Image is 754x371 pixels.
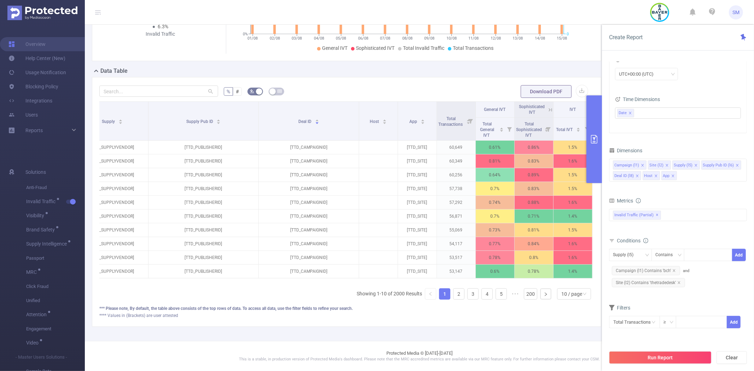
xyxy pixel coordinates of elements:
[476,251,514,264] p: 0.78%
[292,36,302,41] tspan: 03/08
[103,357,736,363] p: This is a stable, in production version of Protected Media's dashboard. Please note that the MRC ...
[148,210,258,223] p: [TTD_PUBLISHERID]
[482,289,492,299] a: 4
[732,5,740,19] span: SM
[613,171,641,180] li: Deal ID (l8)
[8,37,46,51] a: Overview
[484,107,506,112] span: General IVT
[576,126,580,129] i: icon: caret-up
[499,126,504,131] div: Sort
[466,102,475,140] i: Filter menu
[437,168,475,182] p: 60,256
[26,279,85,294] span: Click Fraud
[516,122,542,138] span: Total Sophisticated IVT
[437,141,475,154] p: 60,649
[476,182,514,195] p: 0.7%
[428,292,433,296] i: icon: left
[496,289,507,299] a: 5
[118,118,123,123] div: Sort
[437,237,475,251] p: 54,117
[504,118,514,140] i: Filter menu
[8,79,58,94] a: Blocking Policy
[370,119,380,124] span: Host
[476,141,514,154] p: 0.61%
[148,196,258,209] p: [TTD_PUBLISHERID]
[259,141,359,154] p: [TTD_CAMPAIGNID]
[554,168,592,182] p: 1.5%
[148,141,258,154] p: [TTD_PUBLISHERID]
[663,171,670,181] div: App
[227,89,230,94] span: %
[356,45,394,51] span: Sophisticated IVT
[250,89,254,93] i: icon: bg-colors
[298,119,312,124] span: Deal ID
[453,288,464,300] li: 2
[661,171,677,180] li: App
[100,67,128,75] h2: Data Table
[8,94,52,108] a: Integrations
[554,210,592,223] p: 1.4%
[259,182,359,195] p: [TTD_CAMPAIGNID]
[148,265,258,278] p: [TTD_PUBLISHERID]
[403,45,444,51] span: Total Invalid Traffic
[535,36,545,41] tspan: 14/08
[398,237,437,251] p: [TTD_SITE]
[643,171,660,180] li: Host
[26,241,69,246] span: Supply Intelligence
[336,36,346,41] tspan: 05/08
[439,116,464,127] span: Total Transactions
[402,36,413,41] tspan: 08/08
[26,199,58,204] span: Invalid Traffic
[619,68,659,80] div: UTC+00:00 (UTC)
[614,161,639,170] div: Campaign (l1)
[678,253,682,258] i: icon: down
[583,292,587,297] i: icon: down
[476,210,514,223] p: 0.7%
[148,251,258,264] p: [TTD_PUBLISHERID]
[398,141,437,154] p: [TTD_SITE]
[26,251,85,265] span: Passport
[421,118,425,120] i: icon: caret-up
[259,196,359,209] p: [TTD_CAMPAIGNID]
[409,119,418,124] span: App
[671,72,675,77] i: icon: down
[437,251,475,264] p: 53,517
[636,198,641,203] i: icon: info-circle
[76,154,148,168] p: [TTD_SUPPLYVENDOR]
[576,129,580,131] i: icon: caret-down
[515,182,553,195] p: 0.83%
[398,223,437,237] p: [TTD_SITE]
[437,196,475,209] p: 57,292
[398,168,437,182] p: [TTD_SITE]
[515,251,553,264] p: 0.8%
[644,171,653,181] div: Host
[25,165,46,179] span: Solutions
[8,108,38,122] a: Users
[665,164,669,168] i: icon: close
[519,104,545,115] span: Sophisticated IVT
[259,251,359,264] p: [TTD_CAMPAIGNID]
[315,118,319,120] i: icon: caret-up
[247,36,258,41] tspan: 01/08
[76,265,148,278] p: [TTD_SUPPLYVENDOR]
[677,281,681,284] i: icon: close
[655,249,678,261] div: Contains
[259,168,359,182] p: [TTD_CAMPAIGNID]
[481,288,493,300] li: 4
[217,121,221,123] i: icon: caret-down
[259,210,359,223] p: [TTD_CAMPAIGNID]
[259,154,359,168] p: [TTD_CAMPAIGNID]
[437,182,475,195] p: 57,738
[468,36,479,41] tspan: 11/08
[554,154,592,168] p: 1.6%
[148,237,258,251] p: [TTD_PUBLISHERID]
[480,122,494,138] span: Total General IVT
[557,36,567,41] tspan: 15/08
[554,251,592,264] p: 1.6%
[76,141,148,154] p: [TTD_SUPPLYVENDOR]
[439,289,450,299] a: 1
[609,198,633,204] span: Metrics
[491,36,501,41] tspan: 12/08
[499,129,503,131] i: icon: caret-down
[609,351,712,364] button: Run Report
